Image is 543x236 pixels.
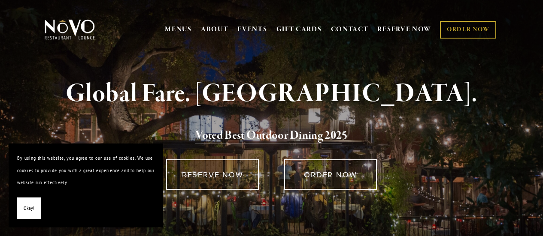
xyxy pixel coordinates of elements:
a: ABOUT [201,25,229,34]
a: EVENTS [237,25,267,34]
a: CONTACT [331,21,369,38]
a: RESERVE NOW [166,159,259,190]
p: By using this website, you agree to our use of cookies. We use cookies to provide you with a grea... [17,152,155,189]
strong: Global Fare. [GEOGRAPHIC_DATA]. [66,78,477,110]
h2: 5 [57,127,486,145]
button: Okay! [17,197,41,219]
a: Voted Best Outdoor Dining 202 [195,128,342,144]
span: Okay! [24,202,34,215]
a: ORDER NOW [440,21,496,39]
section: Cookie banner [9,143,163,227]
a: MENUS [165,25,192,34]
a: GIFT CARDS [276,21,322,38]
img: Novo Restaurant &amp; Lounge [43,19,97,40]
a: RESERVE NOW [377,21,431,38]
a: ORDER NOW [284,159,377,190]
